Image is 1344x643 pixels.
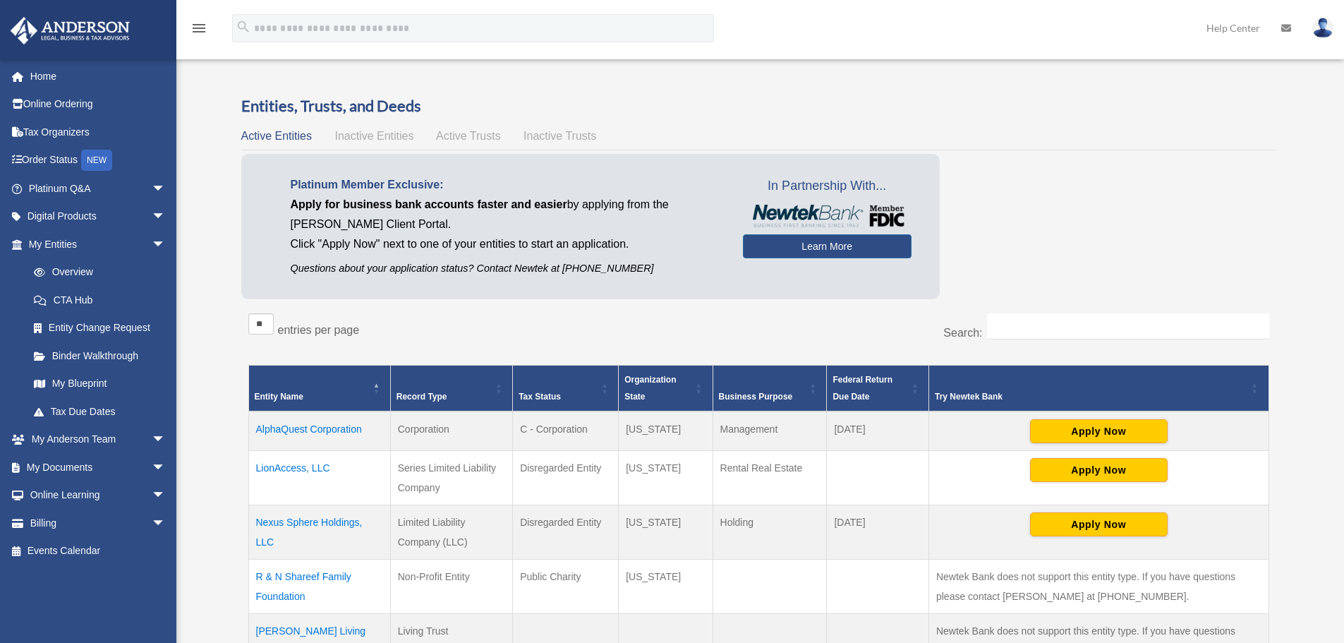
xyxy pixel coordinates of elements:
span: arrow_drop_down [152,481,180,510]
a: Tax Organizers [10,118,187,146]
span: Organization State [624,375,676,402]
span: Active Trusts [436,130,501,142]
th: Record Type: Activate to sort [390,366,512,412]
span: Federal Return Due Date [833,375,892,402]
td: Management [713,411,827,451]
td: [US_STATE] [619,560,713,614]
a: Learn More [743,234,912,258]
td: C - Corporation [513,411,619,451]
button: Apply Now [1030,419,1168,443]
a: CTA Hub [20,286,180,314]
span: Active Entities [241,130,312,142]
td: [US_STATE] [619,451,713,505]
th: Federal Return Due Date: Activate to sort [827,366,929,412]
p: Platinum Member Exclusive: [291,175,722,195]
span: Inactive Entities [334,130,413,142]
button: Apply Now [1030,458,1168,482]
td: [DATE] [827,505,929,560]
span: arrow_drop_down [152,453,180,482]
td: Corporation [390,411,512,451]
span: arrow_drop_down [152,174,180,203]
img: User Pic [1312,18,1333,38]
p: Questions about your application status? Contact Newtek at [PHONE_NUMBER] [291,260,722,277]
th: Entity Name: Activate to invert sorting [248,366,390,412]
td: Public Charity [513,560,619,614]
th: Tax Status: Activate to sort [513,366,619,412]
a: Billingarrow_drop_down [10,509,187,537]
th: Business Purpose: Activate to sort [713,366,827,412]
a: Order StatusNEW [10,146,187,175]
td: LionAccess, LLC [248,451,390,505]
a: Binder Walkthrough [20,342,180,370]
div: NEW [81,150,112,171]
label: Search: [943,327,982,339]
td: [US_STATE] [619,411,713,451]
a: Digital Productsarrow_drop_down [10,203,187,231]
td: Limited Liability Company (LLC) [390,505,512,560]
a: Events Calendar [10,537,187,565]
th: Try Newtek Bank : Activate to sort [928,366,1269,412]
td: Holding [713,505,827,560]
a: My Documentsarrow_drop_down [10,453,187,481]
a: Online Ordering [10,90,187,119]
a: Entity Change Request [20,314,180,342]
a: Tax Due Dates [20,397,180,426]
img: Anderson Advisors Platinum Portal [6,17,134,44]
h3: Entities, Trusts, and Deeds [241,95,1276,117]
th: Organization State: Activate to sort [619,366,713,412]
a: Home [10,62,187,90]
td: Disregarded Entity [513,505,619,560]
td: [US_STATE] [619,505,713,560]
span: Apply for business bank accounts faster and easier [291,198,567,210]
td: R & N Shareef Family Foundation [248,560,390,614]
button: Apply Now [1030,512,1168,536]
a: Platinum Q&Aarrow_drop_down [10,174,187,203]
span: Entity Name [255,392,303,402]
a: Overview [20,258,173,287]
p: by applying from the [PERSON_NAME] Client Portal. [291,195,722,234]
div: Try Newtek Bank [935,388,1247,405]
i: menu [190,20,207,37]
i: search [236,19,251,35]
span: arrow_drop_down [152,203,180,232]
a: My Anderson Teamarrow_drop_down [10,426,187,454]
span: Business Purpose [719,392,793,402]
td: AlphaQuest Corporation [248,411,390,451]
a: menu [190,25,207,37]
span: Inactive Trusts [523,130,596,142]
span: In Partnership With... [743,175,912,198]
a: My Entitiesarrow_drop_down [10,230,180,258]
span: Record Type [396,392,447,402]
a: My Blueprint [20,370,180,398]
img: NewtekBankLogoSM.png [750,205,904,227]
td: Disregarded Entity [513,451,619,505]
td: Rental Real Estate [713,451,827,505]
td: Newtek Bank does not support this entity type. If you have questions please contact [PERSON_NAME]... [928,560,1269,614]
span: Tax Status [519,392,561,402]
td: [DATE] [827,411,929,451]
td: Nexus Sphere Holdings, LLC [248,505,390,560]
span: arrow_drop_down [152,230,180,259]
p: Click "Apply Now" next to one of your entities to start an application. [291,234,722,254]
a: Online Learningarrow_drop_down [10,481,187,510]
td: Non-Profit Entity [390,560,512,614]
span: arrow_drop_down [152,426,180,455]
td: Series Limited Liability Company [390,451,512,505]
label: entries per page [278,324,360,336]
span: arrow_drop_down [152,509,180,538]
